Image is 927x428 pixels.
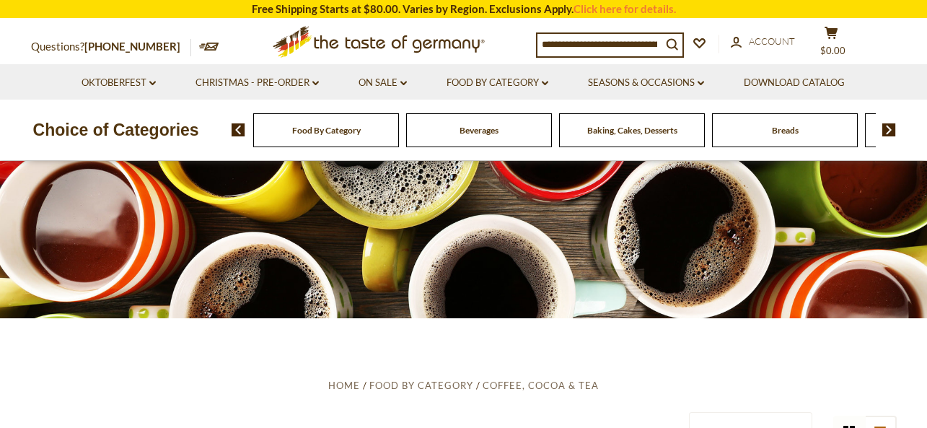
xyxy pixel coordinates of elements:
[31,38,191,56] p: Questions?
[82,75,156,91] a: Oktoberfest
[447,75,548,91] a: Food By Category
[749,35,795,47] span: Account
[232,123,245,136] img: previous arrow
[744,75,845,91] a: Download Catalog
[574,2,676,15] a: Click here for details.
[292,125,361,136] a: Food By Category
[772,125,799,136] a: Breads
[460,125,498,136] a: Beverages
[588,75,704,91] a: Seasons & Occasions
[882,123,896,136] img: next arrow
[820,45,845,56] span: $0.00
[810,26,853,62] button: $0.00
[587,125,677,136] a: Baking, Cakes, Desserts
[359,75,407,91] a: On Sale
[369,380,473,391] a: Food By Category
[195,75,319,91] a: Christmas - PRE-ORDER
[483,380,599,391] a: Coffee, Cocoa & Tea
[328,380,360,391] a: Home
[84,40,180,53] a: [PHONE_NUMBER]
[731,34,795,50] a: Account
